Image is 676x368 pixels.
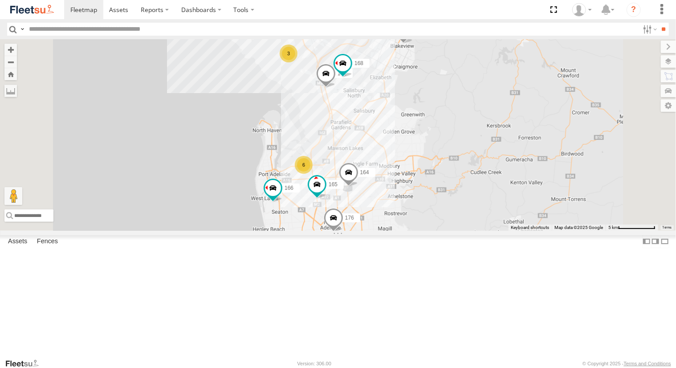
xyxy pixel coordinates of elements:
i: ? [627,3,641,17]
span: 5 km [608,225,618,230]
label: Dock Summary Table to the Right [651,235,660,248]
div: Version: 306.00 [297,361,331,366]
label: Map Settings [661,99,676,112]
button: Zoom out [4,56,17,68]
label: Fences [33,236,62,248]
span: 176 [345,215,354,221]
span: Map data ©2025 Google [554,225,603,230]
span: 166 [285,185,293,191]
label: Search Filter Options [639,23,659,36]
span: 168 [354,60,363,66]
label: Search Query [19,23,26,36]
span: 165 [329,181,338,188]
label: Hide Summary Table [660,235,669,248]
button: Zoom in [4,44,17,56]
label: Measure [4,85,17,97]
div: 6 [295,156,313,174]
a: Visit our Website [5,359,46,368]
a: Terms and Conditions [624,361,671,366]
div: © Copyright 2025 - [582,361,671,366]
label: Assets [4,236,32,248]
label: Dock Summary Table to the Left [642,235,651,248]
button: Map Scale: 5 km per 80 pixels [606,225,658,231]
span: 164 [360,169,369,176]
a: Terms (opens in new tab) [663,225,672,229]
img: fleetsu-logo-horizontal.svg [9,4,55,16]
button: Drag Pegman onto the map to open Street View [4,187,22,205]
div: 3 [280,45,297,62]
div: Kellie Roberts [569,3,595,16]
button: Keyboard shortcuts [511,225,549,231]
button: Zoom Home [4,68,17,80]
